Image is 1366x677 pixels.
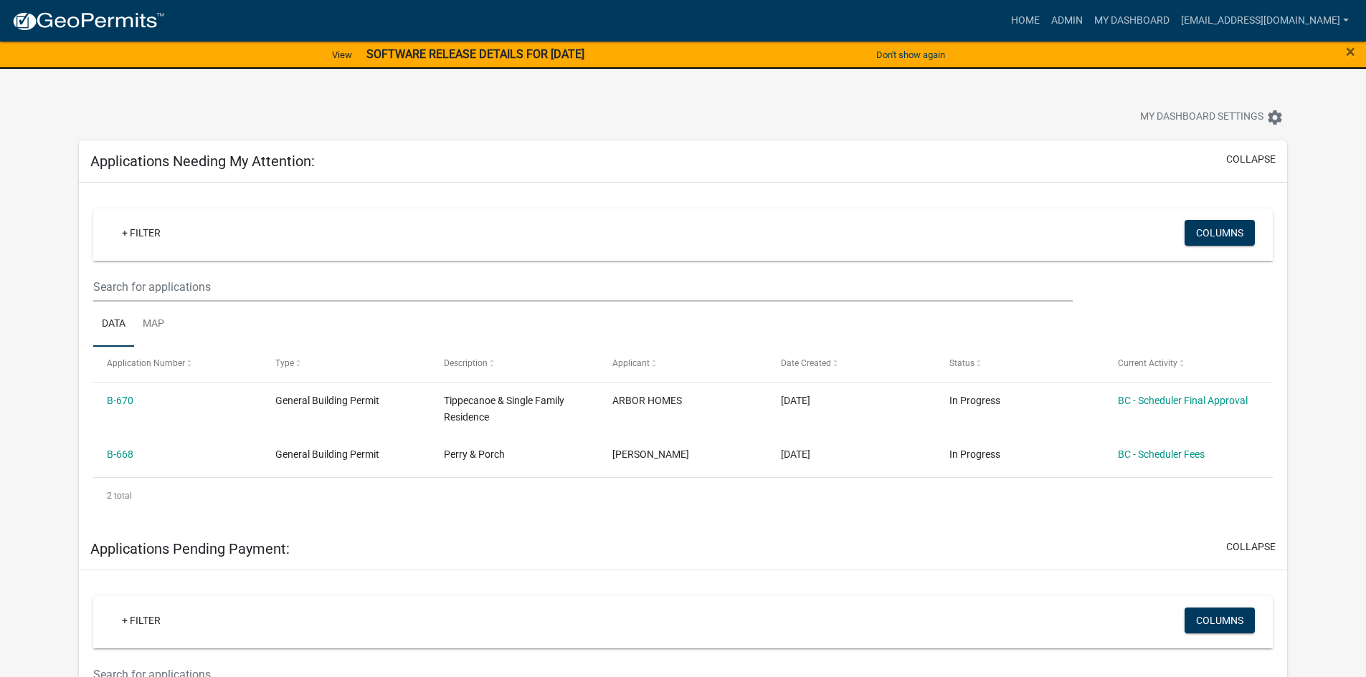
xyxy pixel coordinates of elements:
span: Kali [612,448,689,460]
span: General Building Permit [275,395,379,406]
span: In Progress [949,448,1000,460]
span: Tippecanoe & Single Family Residence [444,395,564,423]
h5: Applications Pending Payment: [90,540,290,557]
span: × [1346,42,1355,62]
span: Date Created [781,358,831,368]
span: Application Number [107,358,185,368]
span: In Progress [949,395,1000,406]
span: 09/19/2025 [781,448,810,460]
a: View [326,43,358,67]
a: My Dashboard [1088,7,1175,34]
a: Home [1005,7,1045,34]
div: 2 total [93,478,1273,514]
h5: Applications Needing My Attention: [90,153,315,170]
i: settings [1266,109,1284,126]
a: [EMAIL_ADDRESS][DOMAIN_NAME] [1175,7,1355,34]
button: collapse [1226,539,1276,554]
a: B-670 [107,395,133,406]
a: Admin [1045,7,1088,34]
button: collapse [1226,152,1276,167]
span: ARBOR HOMES [612,395,682,406]
span: Type [275,358,294,368]
a: BC - Scheduler Final Approval [1118,395,1248,406]
datatable-header-cell: Application Number [93,347,262,381]
span: Status [949,358,974,368]
span: General Building Permit [275,448,379,460]
button: Columns [1185,220,1255,246]
a: + Filter [110,220,172,246]
a: + Filter [110,608,172,633]
datatable-header-cell: Status [935,347,1104,381]
a: BC - Scheduler Fees [1118,448,1205,460]
datatable-header-cell: Current Activity [1104,347,1272,381]
span: My Dashboard Settings [1140,109,1263,126]
button: Columns [1185,608,1255,633]
span: Current Activity [1118,358,1177,368]
span: Applicant [612,358,650,368]
span: Description [444,358,488,368]
strong: SOFTWARE RELEASE DETAILS FOR [DATE] [366,47,584,61]
datatable-header-cell: Date Created [767,347,936,381]
datatable-header-cell: Description [430,347,599,381]
span: 09/22/2025 [781,395,810,406]
button: Don't show again [871,43,951,67]
a: Map [134,302,173,347]
button: My Dashboard Settingssettings [1129,103,1295,131]
input: Search for applications [93,272,1072,302]
a: B-668 [107,448,133,460]
datatable-header-cell: Applicant [599,347,767,381]
button: Close [1346,43,1355,60]
a: Data [93,302,134,347]
datatable-header-cell: Type [262,347,430,381]
span: Perry & Porch [444,448,505,460]
div: collapse [79,183,1287,528]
